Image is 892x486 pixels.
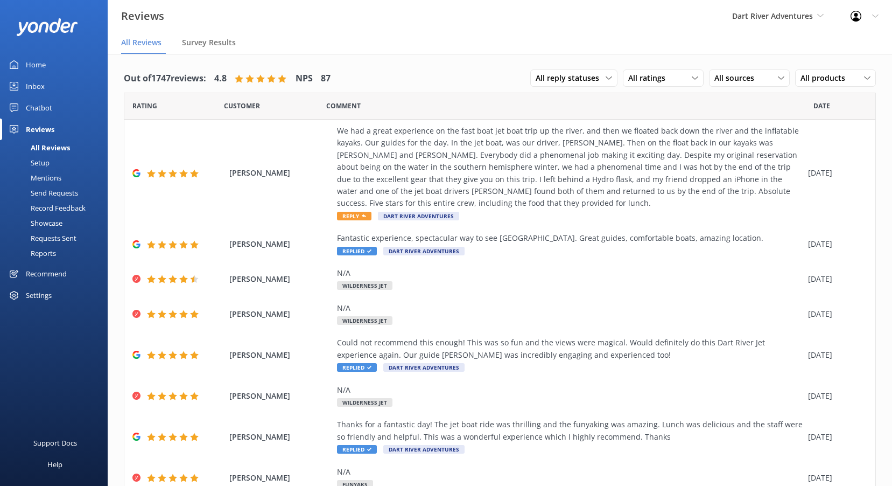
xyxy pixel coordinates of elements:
div: Support Docs [33,432,77,454]
div: We had a great experience on the fast boat jet boat trip up the river, and then we floated back d... [337,125,803,210]
div: Settings [26,284,52,306]
span: Replied [337,247,377,255]
a: Record Feedback [6,200,108,216]
div: Help [47,454,62,475]
div: Showcase [6,216,62,231]
div: Home [26,54,46,75]
div: [DATE] [808,390,862,402]
div: Mentions [6,170,61,185]
span: [PERSON_NAME] [229,238,332,250]
h3: Reviews [121,8,164,25]
h4: 87 [321,72,331,86]
span: [PERSON_NAME] [229,308,332,320]
div: [DATE] [808,472,862,484]
span: Dart River Adventures [383,363,465,372]
div: N/A [337,466,803,478]
div: [DATE] [808,238,862,250]
span: Date [132,101,157,111]
span: Wilderness Jet [337,316,392,325]
span: All sources [714,72,761,84]
span: Dart River Adventures [383,247,465,255]
div: Inbox [26,75,45,97]
a: Send Requests [6,185,108,200]
span: Reply [337,212,371,220]
h4: Out of 1747 reviews: [124,72,206,86]
span: Replied [337,445,377,454]
div: N/A [337,267,803,279]
span: All reply statuses [536,72,606,84]
a: Requests Sent [6,231,108,246]
h4: NPS [296,72,313,86]
div: [DATE] [808,167,862,179]
div: [DATE] [808,349,862,361]
a: Showcase [6,216,108,231]
div: Recommend [26,263,67,284]
div: N/A [337,302,803,314]
span: Replied [337,363,377,372]
div: Chatbot [26,97,52,119]
div: Reviews [26,119,54,140]
div: Reports [6,246,56,261]
span: [PERSON_NAME] [229,390,332,402]
span: [PERSON_NAME] [229,472,332,484]
div: Fantastic experience, spectacular way to see [GEOGRAPHIC_DATA]. Great guides, comfortable boats, ... [337,232,803,244]
img: yonder-white-logo.png [16,18,78,36]
span: Dart River Adventures [732,11,813,21]
a: All Reviews [6,140,108,155]
span: All products [800,72,852,84]
a: Mentions [6,170,108,185]
div: Could not recommend this enough! This was so fun and the views were magical. Would definitely do ... [337,337,803,361]
span: All ratings [628,72,672,84]
div: Requests Sent [6,231,76,246]
div: [DATE] [808,273,862,285]
span: [PERSON_NAME] [229,273,332,285]
span: [PERSON_NAME] [229,349,332,361]
span: Date [813,101,830,111]
span: Wilderness Jet [337,398,392,407]
span: [PERSON_NAME] [229,431,332,443]
span: Date [224,101,260,111]
span: Dart River Adventures [378,212,459,220]
div: Record Feedback [6,200,86,216]
span: Survey Results [182,37,236,48]
div: N/A [337,384,803,396]
a: Reports [6,246,108,261]
div: [DATE] [808,431,862,443]
div: All Reviews [6,140,70,155]
span: [PERSON_NAME] [229,167,332,179]
span: All Reviews [121,37,161,48]
div: Setup [6,155,50,170]
a: Setup [6,155,108,170]
div: Send Requests [6,185,78,200]
h4: 4.8 [214,72,227,86]
div: [DATE] [808,308,862,320]
span: Wilderness Jet [337,281,392,290]
span: Dart River Adventures [383,445,465,454]
div: Thanks for a fantastic day! The jet boat ride was thrilling and the funyaking was amazing. Lunch ... [337,419,803,443]
span: Question [326,101,361,111]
